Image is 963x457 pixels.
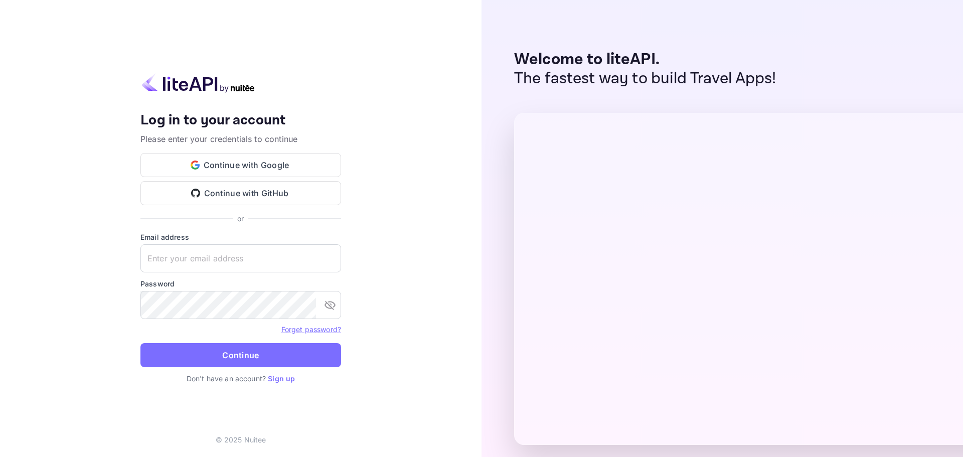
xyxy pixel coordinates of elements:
button: toggle password visibility [320,295,340,315]
h4: Log in to your account [140,112,341,129]
a: Forget password? [281,325,341,334]
a: Forget password? [281,324,341,334]
p: © 2025 Nuitee [216,434,266,445]
input: Enter your email address [140,244,341,272]
a: Sign up [268,374,295,383]
button: Continue with GitHub [140,181,341,205]
p: Don't have an account? [140,373,341,384]
button: Continue [140,343,341,367]
label: Password [140,278,341,289]
p: or [237,213,244,224]
p: Welcome to liteAPI. [514,50,776,69]
p: Please enter your credentials to continue [140,133,341,145]
img: liteapi [140,73,256,93]
label: Email address [140,232,341,242]
button: Continue with Google [140,153,341,177]
p: The fastest way to build Travel Apps! [514,69,776,88]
